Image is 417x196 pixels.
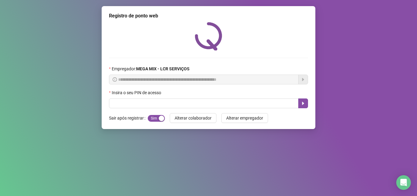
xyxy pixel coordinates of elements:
[396,175,411,190] div: Open Intercom Messenger
[170,113,216,123] button: Alterar colaborador
[112,65,190,72] span: Empregador :
[221,113,268,123] button: Alterar empregador
[113,77,117,82] span: info-circle
[109,89,165,96] label: Insira o seu PIN de acesso
[195,22,222,50] img: QRPoint
[175,115,212,121] span: Alterar colaborador
[301,101,306,106] span: caret-right
[109,12,308,20] div: Registro de ponto web
[136,66,190,71] strong: MEGA MIX - LCR SERVIÇOS
[109,113,148,123] label: Sair após registrar
[226,115,263,121] span: Alterar empregador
